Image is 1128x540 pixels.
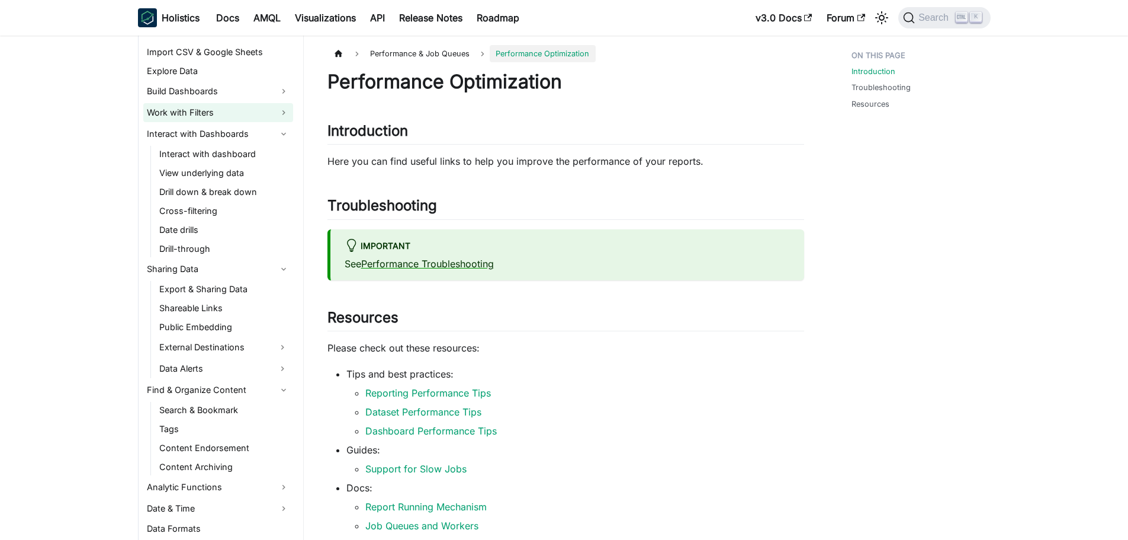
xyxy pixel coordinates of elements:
button: Expand sidebar category 'External Destinations' [272,338,293,357]
a: Shareable Links [156,300,293,317]
button: Search (Ctrl+K) [898,7,990,28]
div: Important [345,239,790,254]
nav: Docs sidebar [126,36,304,540]
h2: Resources [327,309,804,331]
a: Export & Sharing Data [156,281,293,298]
li: Tips and best practices: [346,367,804,438]
a: Forum [820,8,872,27]
a: Introduction [851,66,895,77]
a: Drill-through [156,241,293,257]
a: Work with Filters [143,103,293,122]
a: Public Embedding [156,319,293,335]
a: Interact with dashboard [156,146,293,162]
b: Holistics [162,11,200,25]
span: Performance Optimization [490,45,595,62]
a: Roadmap [470,8,526,27]
a: Analytic Functions [143,478,293,497]
span: Performance & Job Queues [364,45,475,62]
a: Cross-filtering [156,203,293,219]
a: Interact with Dashboards [143,124,293,143]
h1: Performance Optimization [327,70,804,94]
a: HolisticsHolistics [138,8,200,27]
h2: Troubleshooting [327,197,804,219]
a: Drill down & break down [156,184,293,200]
a: Dataset Performance Tips [365,406,481,418]
a: Job Queues and Workers [365,520,478,532]
p: Here you can find useful links to help you improve the performance of your reports. [327,154,804,168]
a: Content Archiving [156,459,293,475]
a: Explore Data [143,63,293,79]
a: View underlying data [156,165,293,181]
a: Visualizations [288,8,363,27]
a: Sharing Data [143,260,293,279]
h2: Introduction [327,122,804,145]
a: Home page [327,45,350,62]
a: External Destinations [156,338,272,357]
button: Switch between dark and light mode (currently light mode) [872,8,891,27]
nav: Breadcrumbs [327,45,804,62]
a: Date drills [156,222,293,238]
a: AMQL [246,8,288,27]
a: Troubleshooting [851,82,911,93]
a: Build Dashboards [143,82,293,101]
a: Performance Troubleshooting [361,258,494,270]
a: Data Alerts [156,359,272,378]
a: Support for Slow Jobs [365,463,467,475]
a: Reporting Performance Tips [365,387,491,399]
a: Find & Organize Content [143,381,293,400]
a: Tags [156,421,293,437]
a: Docs [209,8,246,27]
a: Content Endorsement [156,440,293,456]
a: Dashboard Performance Tips [365,425,497,437]
li: Guides: [346,443,804,476]
button: Expand sidebar category 'Data Alerts' [272,359,293,378]
p: Please check out these resources: [327,341,804,355]
kbd: K [970,12,982,23]
a: Search & Bookmark [156,402,293,418]
a: Date & Time [143,499,293,518]
a: Import CSV & Google Sheets [143,44,293,60]
p: See [345,257,790,271]
a: Report Running Mechanism [365,501,487,513]
span: Search [915,12,956,23]
a: Data Formats [143,520,293,537]
img: Holistics [138,8,157,27]
a: Resources [851,98,889,110]
a: Release Notes [392,8,470,27]
a: API [363,8,392,27]
a: v3.0 Docs [748,8,820,27]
